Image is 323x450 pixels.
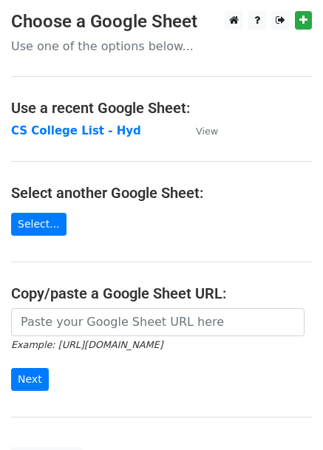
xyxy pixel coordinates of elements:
h4: Use a recent Google Sheet: [11,99,312,117]
a: Select... [11,213,67,236]
input: Paste your Google Sheet URL here [11,308,305,336]
a: View [181,124,218,137]
h4: Copy/paste a Google Sheet URL: [11,284,312,302]
input: Next [11,368,49,391]
small: Example: [URL][DOMAIN_NAME] [11,339,163,350]
h3: Choose a Google Sheet [11,11,312,33]
h4: Select another Google Sheet: [11,184,312,202]
a: CS College List - Hyd [11,124,141,137]
p: Use one of the options below... [11,38,312,54]
small: View [196,126,218,137]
